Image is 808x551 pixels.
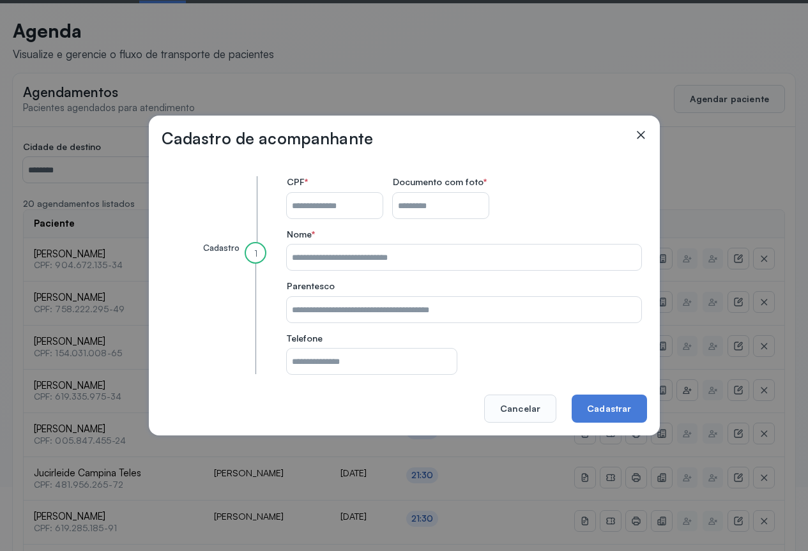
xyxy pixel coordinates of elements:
[287,229,315,240] span: Nome
[203,243,240,253] small: Cadastro
[287,280,335,292] span: Parentesco
[162,128,374,148] h3: Cadastro de acompanhante
[287,333,323,344] span: Telefone
[572,395,646,423] button: Cadastrar
[287,176,308,188] span: CPF
[254,248,257,259] span: 1
[393,176,487,188] span: Documento com foto
[484,395,556,423] button: Cancelar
